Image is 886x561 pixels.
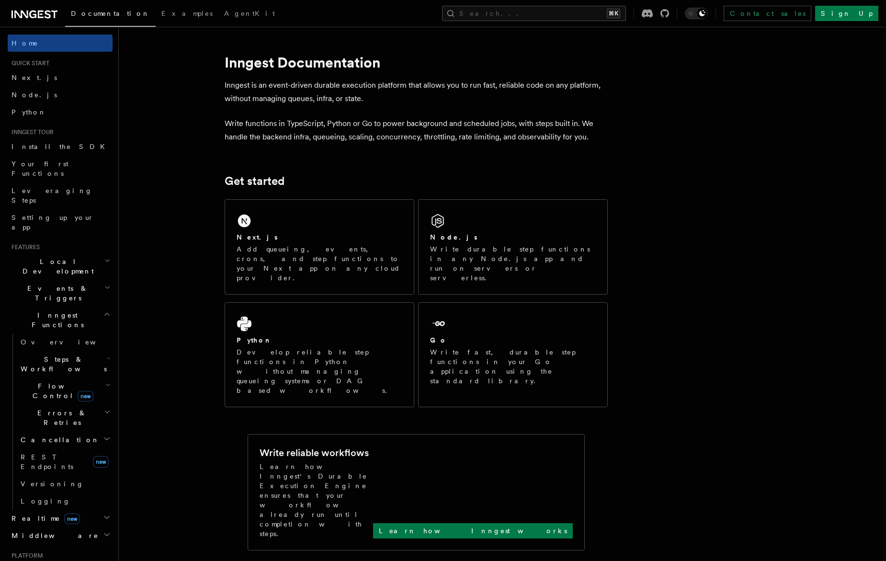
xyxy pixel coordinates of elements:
[8,138,113,155] a: Install the SDK
[17,404,113,431] button: Errors & Retries
[8,182,113,209] a: Leveraging Steps
[418,199,608,295] a: Node.jsWrite durable step functions in any Node.js app and run on servers or serverless.
[11,160,68,177] span: Your first Functions
[8,86,113,103] a: Node.js
[218,3,281,26] a: AgentKit
[78,391,93,401] span: new
[11,38,38,48] span: Home
[156,3,218,26] a: Examples
[11,108,46,116] span: Python
[8,527,113,544] button: Middleware
[225,199,414,295] a: Next.jsAdd queueing, events, crons, and step functions to your Next app on any cloud provider.
[430,244,596,283] p: Write durable step functions in any Node.js app and run on servers or serverless.
[93,456,109,468] span: new
[430,347,596,386] p: Write fast, durable step functions in your Go application using the standard library.
[8,253,113,280] button: Local Development
[225,174,284,188] a: Get started
[225,117,608,144] p: Write functions in TypeScript, Python or Go to power background and scheduled jobs, with steps bu...
[373,523,573,538] a: Learn how Inngest works
[8,243,40,251] span: Features
[17,408,104,427] span: Errors & Retries
[8,333,113,510] div: Inngest Functions
[8,257,104,276] span: Local Development
[8,128,54,136] span: Inngest tour
[237,347,402,395] p: Develop reliable step functions in Python without managing queueing systems or DAG based workflows.
[8,209,113,236] a: Setting up your app
[224,10,275,17] span: AgentKit
[21,453,73,470] span: REST Endpoints
[71,10,150,17] span: Documentation
[11,187,92,204] span: Leveraging Steps
[8,310,103,330] span: Inngest Functions
[8,59,49,67] span: Quick start
[8,514,80,523] span: Realtime
[607,9,620,18] kbd: ⌘K
[17,448,113,475] a: REST Endpointsnew
[11,214,94,231] span: Setting up your app
[65,3,156,27] a: Documentation
[21,480,84,488] span: Versioning
[430,335,447,345] h2: Go
[225,79,608,105] p: Inngest is an event-driven durable execution platform that allows you to run fast, reliable code ...
[17,378,113,404] button: Flow Controlnew
[8,510,113,527] button: Realtimenew
[8,531,99,540] span: Middleware
[11,143,111,150] span: Install the SDK
[260,462,373,538] p: Learn how Inngest's Durable Execution Engine ensures that your workflow already run until complet...
[17,492,113,510] a: Logging
[21,338,119,346] span: Overview
[8,103,113,121] a: Python
[260,446,369,459] h2: Write reliable workflows
[237,335,272,345] h2: Python
[11,74,57,81] span: Next.js
[237,244,402,283] p: Add queueing, events, crons, and step functions to your Next app on any cloud provider.
[64,514,80,524] span: new
[161,10,213,17] span: Examples
[8,284,104,303] span: Events & Triggers
[8,307,113,333] button: Inngest Functions
[17,355,107,374] span: Steps & Workflows
[17,381,105,401] span: Flow Control
[225,302,414,407] a: PythonDevelop reliable step functions in Python without managing queueing systems or DAG based wo...
[17,351,113,378] button: Steps & Workflows
[17,475,113,492] a: Versioning
[237,232,278,242] h2: Next.js
[225,54,608,71] h1: Inngest Documentation
[8,69,113,86] a: Next.js
[379,526,567,536] p: Learn how Inngest works
[8,34,113,52] a: Home
[17,435,100,445] span: Cancellation
[685,8,708,19] button: Toggle dark mode
[8,280,113,307] button: Events & Triggers
[21,497,70,505] span: Logging
[17,333,113,351] a: Overview
[11,91,57,99] span: Node.js
[442,6,626,21] button: Search...⌘K
[17,431,113,448] button: Cancellation
[430,232,477,242] h2: Node.js
[8,155,113,182] a: Your first Functions
[8,552,43,560] span: Platform
[418,302,608,407] a: GoWrite fast, durable step functions in your Go application using the standard library.
[724,6,811,21] a: Contact sales
[815,6,878,21] a: Sign Up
